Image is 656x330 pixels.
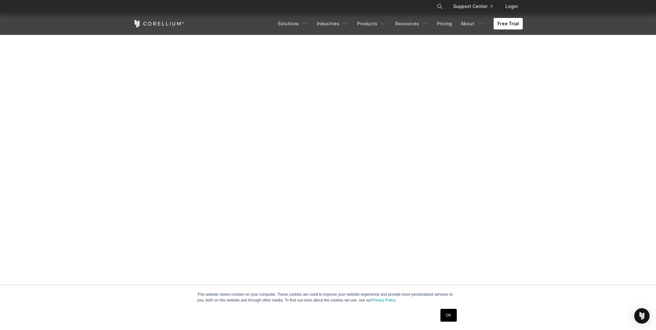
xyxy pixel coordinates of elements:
[500,1,523,12] a: Login
[448,1,498,12] a: Support Center
[440,309,457,322] a: OK
[274,18,523,29] div: Navigation Menu
[372,298,396,302] a: Privacy Policy.
[494,18,523,29] a: Free Trial
[274,18,312,29] a: Solutions
[391,18,432,29] a: Resources
[133,34,523,253] iframe: HubSpot Video
[457,18,487,29] a: About
[434,1,446,12] button: Search
[433,18,456,29] a: Pricing
[197,292,459,303] p: This website stores cookies on your computer. These cookies are used to improve your website expe...
[313,18,352,29] a: Industries
[133,20,184,28] a: Corellium Home
[634,308,650,324] div: Open Intercom Messenger
[429,1,523,12] div: Navigation Menu
[353,18,390,29] a: Products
